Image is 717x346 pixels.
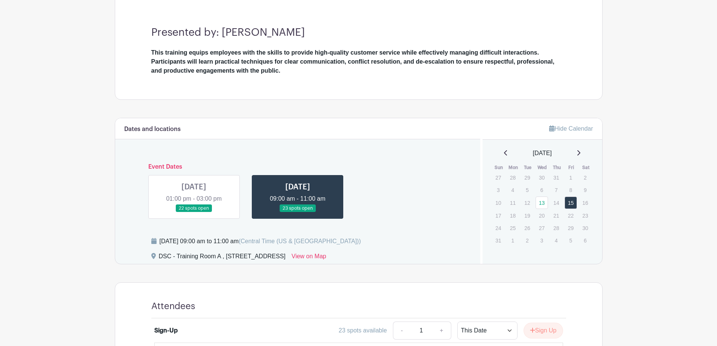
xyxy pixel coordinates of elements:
p: 6 [579,235,591,246]
p: 2 [579,172,591,183]
p: 26 [521,222,533,234]
p: 23 [579,210,591,221]
p: 9 [579,184,591,196]
p: 14 [550,197,562,209]
h4: Attendees [151,301,195,312]
p: 4 [507,184,519,196]
button: Sign Up [524,323,563,338]
p: 12 [521,197,533,209]
a: - [393,322,410,340]
p: 3 [492,184,504,196]
th: Sat [578,164,593,171]
span: [DATE] [533,149,552,158]
p: 31 [550,172,562,183]
p: 28 [507,172,519,183]
p: 27 [536,222,548,234]
a: View on Map [292,252,326,264]
p: 30 [536,172,548,183]
p: 4 [550,235,562,246]
a: 15 [565,197,577,209]
h3: Presented by: [PERSON_NAME] [151,26,566,39]
p: 31 [492,235,504,246]
p: 22 [565,210,577,221]
p: 19 [521,210,533,221]
th: Sun [492,164,506,171]
p: 24 [492,222,504,234]
p: 1 [565,172,577,183]
th: Mon [506,164,521,171]
p: 10 [492,197,504,209]
a: 13 [536,197,548,209]
p: 25 [507,222,519,234]
p: 16 [579,197,591,209]
p: 30 [579,222,591,234]
a: + [432,322,451,340]
p: 11 [507,197,519,209]
p: 1 [507,235,519,246]
p: 2 [521,235,533,246]
p: 5 [565,235,577,246]
th: Fri [564,164,579,171]
p: 3 [536,235,548,246]
div: 23 spots available [339,326,387,335]
span: (Central Time (US & [GEOGRAPHIC_DATA])) [239,238,361,244]
p: 28 [550,222,562,234]
th: Wed [535,164,550,171]
p: 20 [536,210,548,221]
p: 7 [550,184,562,196]
th: Tue [521,164,535,171]
h6: Event Dates [142,163,454,171]
p: 27 [492,172,504,183]
p: 17 [492,210,504,221]
p: 29 [521,172,533,183]
strong: This training equips employees with the skills to provide high-quality customer service while eff... [151,49,554,74]
div: DSC - Training Room A , [STREET_ADDRESS] [159,252,286,264]
p: 29 [565,222,577,234]
h6: Dates and locations [124,126,181,133]
p: 6 [536,184,548,196]
a: Hide Calendar [549,125,593,132]
p: 5 [521,184,533,196]
div: Sign-Up [154,326,178,335]
p: 8 [565,184,577,196]
p: 21 [550,210,562,221]
p: 18 [507,210,519,221]
div: [DATE] 09:00 am to 11:00 am [160,237,361,246]
th: Thu [550,164,564,171]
